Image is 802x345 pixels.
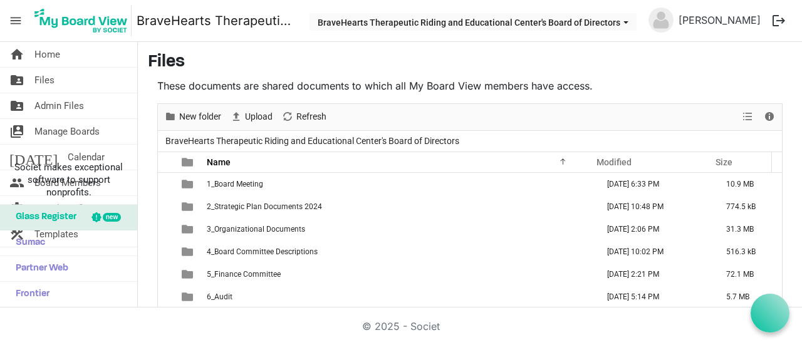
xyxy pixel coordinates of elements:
td: is template cell column header type [174,218,203,240]
td: is template cell column header type [174,263,203,286]
span: Manage Boards [34,119,100,144]
td: August 09, 2025 6:33 PM column header Modified [594,173,713,195]
span: Modified [596,157,632,167]
td: May 06, 2025 5:14 PM column header Modified [594,286,713,308]
td: checkbox [158,218,174,240]
div: New folder [160,104,226,130]
span: 4_Board Committee Descriptions [207,247,318,256]
span: Files [34,68,55,93]
span: Calendar [68,145,105,170]
span: 6_Audit [207,292,232,301]
span: Admin Files [34,93,84,118]
td: April 01, 2025 10:48 PM column header Modified [594,195,713,218]
div: View [737,104,759,130]
span: Upload [244,109,274,125]
span: BraveHearts Therapeutic Riding and Educational Center's Board of Directors [163,133,462,149]
span: Size [716,157,732,167]
a: My Board View Logo [31,5,137,36]
a: © 2025 - Societ [362,320,440,332]
td: checkbox [158,173,174,195]
td: July 24, 2025 2:21 PM column header Modified [594,263,713,286]
button: Details [761,109,778,125]
td: 5_Finance Committee is template cell column header Name [203,263,594,286]
td: 2_Strategic Plan Documents 2024 is template cell column header Name [203,195,594,218]
span: 5_Finance Committee [207,270,281,279]
div: Refresh [277,104,331,130]
span: 2_Strategic Plan Documents 2024 [207,202,322,211]
img: no-profile-picture.svg [648,8,674,33]
span: 1_Board Meeting [207,180,263,188]
td: is template cell column header type [174,286,203,308]
span: switch_account [9,119,24,144]
td: 5.7 MB is template cell column header Size [713,286,782,308]
span: Name [207,157,231,167]
img: My Board View Logo [31,5,132,36]
a: BraveHearts Therapeutic Riding and Educational Center's Board of Directors [137,8,297,33]
span: folder_shared [9,68,24,93]
td: is template cell column header type [174,173,203,195]
button: BraveHearts Therapeutic Riding and Educational Center's Board of Directors dropdownbutton [310,13,637,31]
span: Societ makes exceptional software to support nonprofits. [6,161,132,198]
h3: Files [148,52,792,73]
div: Upload [226,104,277,130]
span: Sumac [9,230,45,255]
span: New folder [178,109,222,125]
button: logout [766,8,792,34]
td: 4_Board Committee Descriptions is template cell column header Name [203,240,594,263]
span: Partner Web [9,256,68,281]
span: Refresh [295,109,328,125]
button: Upload [228,109,275,125]
td: is template cell column header type [174,240,203,263]
td: 516.3 kB is template cell column header Size [713,240,782,263]
td: 1_Board Meeting is template cell column header Name [203,173,594,195]
span: folder_shared [9,93,24,118]
div: Details [759,104,780,130]
td: 6_Audit is template cell column header Name [203,286,594,308]
span: menu [4,9,28,33]
td: 31.3 MB is template cell column header Size [713,218,782,240]
td: checkbox [158,263,174,286]
div: new [103,213,121,222]
button: New folder [162,109,224,125]
td: checkbox [158,195,174,218]
td: checkbox [158,240,174,263]
td: checkbox [158,286,174,308]
span: Glass Register [9,205,76,230]
span: Frontier [9,282,49,307]
td: January 27, 2025 10:02 PM column header Modified [594,240,713,263]
p: These documents are shared documents to which all My Board View members have access. [157,78,783,93]
button: View dropdownbutton [740,109,755,125]
td: 72.1 MB is template cell column header Size [713,263,782,286]
td: 3_Organizational Documents is template cell column header Name [203,218,594,240]
td: 10.9 MB is template cell column header Size [713,173,782,195]
span: 3_Organizational Documents [207,225,305,234]
span: Home [34,42,60,67]
span: home [9,42,24,67]
td: June 26, 2025 2:06 PM column header Modified [594,218,713,240]
span: [DATE] [9,145,58,170]
td: is template cell column header type [174,195,203,218]
a: [PERSON_NAME] [674,8,766,33]
button: Refresh [279,109,329,125]
td: 774.5 kB is template cell column header Size [713,195,782,218]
